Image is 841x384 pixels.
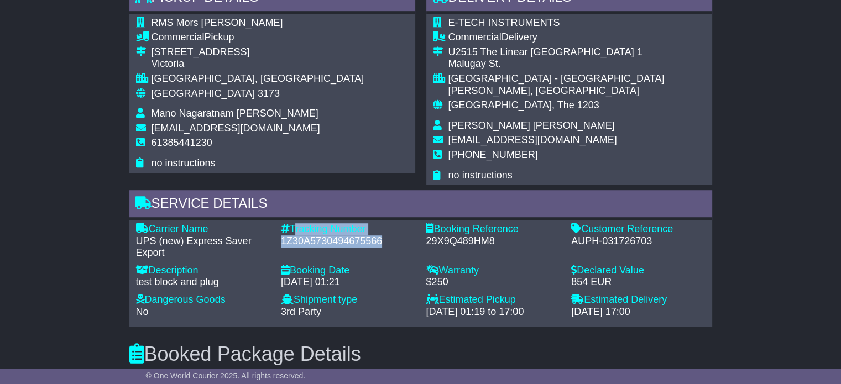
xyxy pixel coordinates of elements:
div: Shipment type [281,294,415,306]
span: 1203 [577,99,599,111]
span: no instructions [152,157,216,169]
span: No [136,306,149,317]
span: [PERSON_NAME] [PERSON_NAME] [448,120,615,131]
div: [DATE] 17:00 [571,306,706,318]
div: 29X9Q489HM8 [426,235,561,248]
span: RMS Mors [PERSON_NAME] [152,17,283,28]
div: [DATE] 01:21 [281,276,415,288]
span: [EMAIL_ADDRESS][DOMAIN_NAME] [152,123,320,134]
div: Malugay St. [448,58,706,70]
div: [GEOGRAPHIC_DATA] - [GEOGRAPHIC_DATA][PERSON_NAME], [GEOGRAPHIC_DATA] [448,73,706,97]
div: Tracking Number [281,223,415,235]
div: Booking Date [281,265,415,277]
div: Warranty [426,265,561,277]
span: 61385441230 [152,137,212,148]
div: Description [136,265,270,277]
div: $250 [426,276,561,288]
div: Pickup [152,31,364,44]
span: [GEOGRAPHIC_DATA], The [448,99,574,111]
div: [STREET_ADDRESS] [152,46,364,59]
span: © One World Courier 2025. All rights reserved. [146,371,306,380]
div: Delivery [448,31,706,44]
div: Dangerous Goods [136,294,270,306]
div: test block and plug [136,276,270,288]
div: [DATE] 01:19 to 17:00 [426,306,561,318]
span: Mano Nagaratnam [PERSON_NAME] [152,108,318,119]
div: Estimated Delivery [571,294,706,306]
span: E-TECH INSTRUMENTS [448,17,560,28]
div: Declared Value [571,265,706,277]
div: UPS (new) Express Saver Export [136,235,270,259]
span: [GEOGRAPHIC_DATA] [152,88,255,99]
div: 1Z30A5730494675566 [281,235,415,248]
div: Service Details [129,190,712,220]
div: Carrier Name [136,223,270,235]
h3: Booked Package Details [129,343,712,365]
div: Estimated Pickup [426,294,561,306]
div: Customer Reference [571,223,706,235]
div: Victoria [152,58,364,70]
div: [GEOGRAPHIC_DATA], [GEOGRAPHIC_DATA] [152,73,364,85]
span: no instructions [448,170,513,181]
div: Booking Reference [426,223,561,235]
div: U2515 The Linear [GEOGRAPHIC_DATA] 1 [448,46,706,59]
span: Commercial [448,31,502,43]
span: [PHONE_NUMBER] [448,149,538,160]
span: 3173 [258,88,280,99]
span: 3rd Party [281,306,321,317]
span: [EMAIL_ADDRESS][DOMAIN_NAME] [448,134,617,145]
div: AUPH-031726703 [571,235,706,248]
div: 854 EUR [571,276,706,288]
span: Commercial [152,31,205,43]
